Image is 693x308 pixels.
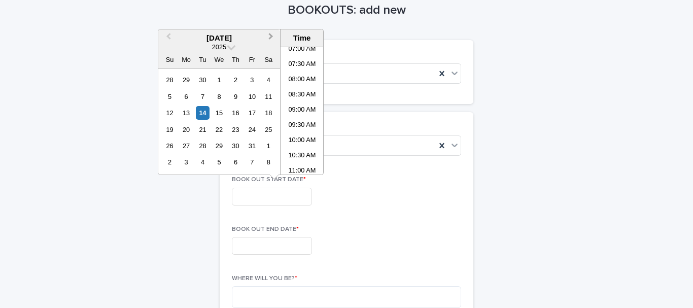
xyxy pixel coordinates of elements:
div: Th [229,53,242,66]
div: Choose Thursday, October 23rd, 2025 [229,123,242,136]
div: Choose Monday, October 6th, 2025 [179,90,193,104]
div: Choose Friday, October 24th, 2025 [245,123,259,136]
div: Choose Sunday, October 12th, 2025 [163,106,177,120]
div: Choose Monday, October 13th, 2025 [179,106,193,120]
h1: BOOKOUTS: add new [220,3,473,18]
div: Choose Thursday, October 30th, 2025 [229,139,242,153]
div: Choose Friday, October 3rd, 2025 [245,73,259,87]
li: 08:00 AM [281,73,324,88]
div: Choose Monday, October 20th, 2025 [179,123,193,136]
li: 08:30 AM [281,88,324,103]
div: Choose Thursday, November 6th, 2025 [229,155,242,169]
div: Choose Saturday, October 4th, 2025 [262,73,275,87]
div: Choose Thursday, October 16th, 2025 [229,106,242,120]
div: Choose Wednesday, October 15th, 2025 [212,106,226,120]
button: Previous Month [159,30,176,47]
div: Choose Tuesday, October 14th, 2025 [196,106,210,120]
li: 07:30 AM [281,57,324,73]
div: Tu [196,53,210,66]
div: month 2025-10 [161,72,276,170]
div: Fr [245,53,259,66]
div: Choose Friday, November 7th, 2025 [245,155,259,169]
div: Choose Friday, October 17th, 2025 [245,106,259,120]
div: Choose Saturday, October 25th, 2025 [262,123,275,136]
div: Choose Monday, September 29th, 2025 [179,73,193,87]
div: Choose Thursday, October 9th, 2025 [229,90,242,104]
div: Choose Monday, October 27th, 2025 [179,139,193,153]
div: Choose Friday, October 31st, 2025 [245,139,259,153]
div: Choose Tuesday, October 21st, 2025 [196,123,210,136]
li: 10:00 AM [281,133,324,149]
button: Next Month [264,30,280,47]
div: Choose Wednesday, October 8th, 2025 [212,90,226,104]
div: Choose Sunday, October 5th, 2025 [163,90,177,104]
div: Choose Tuesday, October 7th, 2025 [196,90,210,104]
div: Choose Saturday, November 1st, 2025 [262,139,275,153]
div: Choose Wednesday, November 5th, 2025 [212,155,226,169]
div: Choose Saturday, October 11th, 2025 [262,90,275,104]
span: WHERE WILL YOU BE? [232,276,297,282]
li: 07:00 AM [281,42,324,57]
div: Time [283,33,321,43]
div: Choose Friday, October 10th, 2025 [245,90,259,104]
div: Choose Sunday, October 19th, 2025 [163,123,177,136]
div: [DATE] [158,33,280,43]
div: Choose Wednesday, October 22nd, 2025 [212,123,226,136]
div: Choose Saturday, October 18th, 2025 [262,106,275,120]
span: BOOK OUT END DATE [232,226,299,232]
div: Choose Wednesday, October 29th, 2025 [212,139,226,153]
div: Su [163,53,177,66]
div: Choose Tuesday, October 28th, 2025 [196,139,210,153]
div: Choose Sunday, November 2nd, 2025 [163,155,177,169]
li: 11:00 AM [281,164,324,179]
div: Sa [262,53,275,66]
div: Mo [179,53,193,66]
li: 09:30 AM [281,118,324,133]
div: Choose Monday, November 3rd, 2025 [179,155,193,169]
div: Choose Tuesday, November 4th, 2025 [196,155,210,169]
li: 10:30 AM [281,149,324,164]
div: Choose Wednesday, October 1st, 2025 [212,73,226,87]
li: 09:00 AM [281,103,324,118]
span: 2025 [212,43,226,51]
div: Choose Sunday, September 28th, 2025 [163,73,177,87]
div: We [212,53,226,66]
div: Choose Tuesday, September 30th, 2025 [196,73,210,87]
div: Choose Thursday, October 2nd, 2025 [229,73,242,87]
div: Choose Saturday, November 8th, 2025 [262,155,275,169]
div: Choose Sunday, October 26th, 2025 [163,139,177,153]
